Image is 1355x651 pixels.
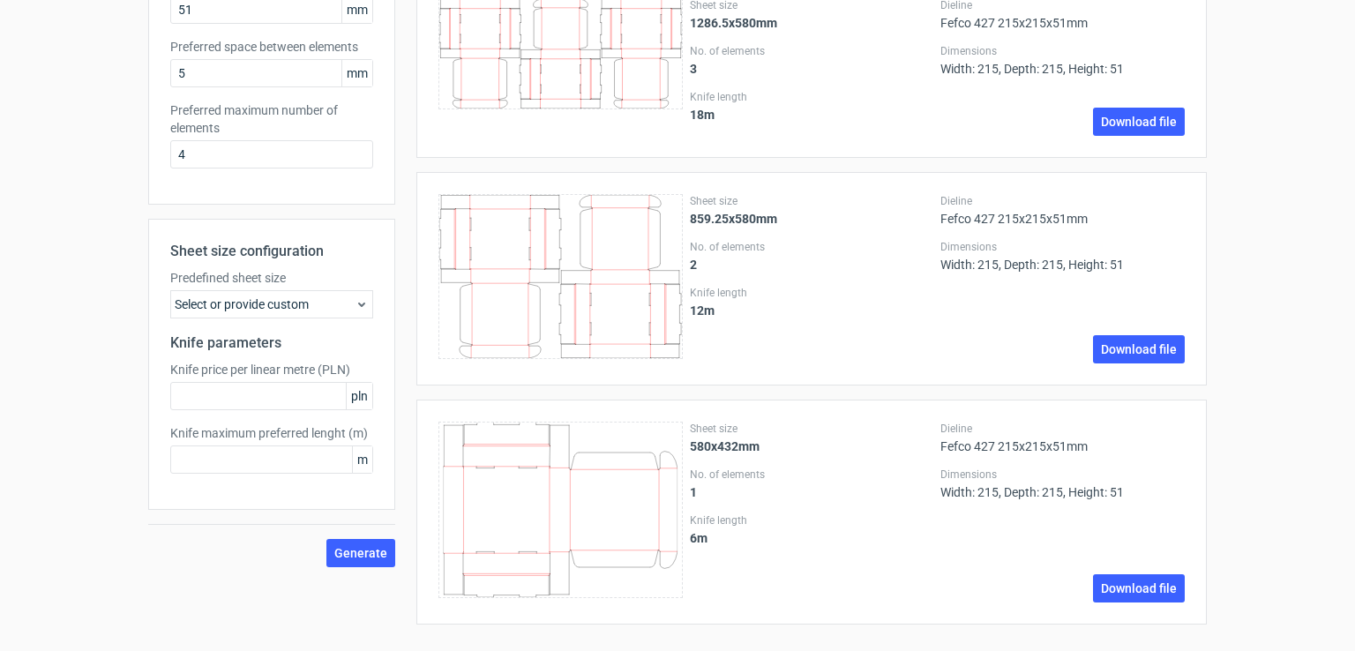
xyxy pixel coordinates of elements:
a: Download file [1093,574,1185,602]
h2: Sheet size configuration [170,241,373,262]
label: Knife length [690,90,934,104]
label: Preferred space between elements [170,38,373,56]
h2: Knife parameters [170,333,373,354]
label: Sheet size [690,194,934,208]
div: Width: 215, Depth: 215, Height: 51 [940,468,1185,499]
button: Generate [326,539,395,567]
label: Preferred maximum number of elements [170,101,373,137]
span: mm [341,60,372,86]
div: Width: 215, Depth: 215, Height: 51 [940,240,1185,272]
label: Knife length [690,286,934,300]
strong: 2 [690,258,697,272]
strong: 580x432mm [690,439,760,453]
label: Knife maximum preferred lenght (m) [170,424,373,442]
label: No. of elements [690,468,934,482]
strong: 3 [690,62,697,76]
span: m [352,446,372,473]
a: Download file [1093,335,1185,363]
label: Dimensions [940,240,1185,254]
label: Knife length [690,513,934,528]
div: Width: 215, Depth: 215, Height: 51 [940,44,1185,76]
label: Predefined sheet size [170,269,373,287]
label: Dimensions [940,468,1185,482]
label: Dieline [940,194,1185,208]
strong: 6 m [690,531,707,545]
label: Dieline [940,422,1185,436]
strong: 859.25x580mm [690,212,777,226]
a: Download file [1093,108,1185,136]
strong: 1 [690,485,697,499]
label: Knife price per linear metre (PLN) [170,361,373,378]
div: Select or provide custom [170,290,373,318]
span: Generate [334,547,387,559]
strong: 18 m [690,108,715,122]
label: Sheet size [690,422,934,436]
label: No. of elements [690,240,934,254]
label: No. of elements [690,44,934,58]
strong: 1286.5x580mm [690,16,777,30]
div: Fefco 427 215x215x51mm [940,194,1185,226]
strong: 12 m [690,303,715,318]
div: Fefco 427 215x215x51mm [940,422,1185,453]
span: pln [346,383,372,409]
label: Dimensions [940,44,1185,58]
